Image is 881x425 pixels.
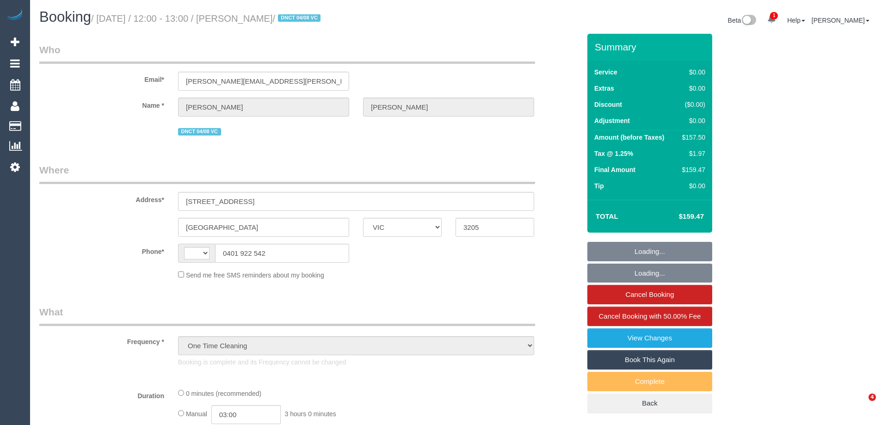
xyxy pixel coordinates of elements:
input: Last Name* [363,98,534,117]
p: Booking is complete and its Frequency cannot be changed [178,357,534,367]
span: Cancel Booking with 50.00% Fee [599,312,701,320]
div: $0.00 [678,116,705,125]
span: Booking [39,9,91,25]
label: Amount (before Taxes) [594,133,664,142]
span: / [273,13,324,24]
a: Cancel Booking with 50.00% Fee [587,307,712,326]
input: First Name* [178,98,349,117]
span: 0 minutes (recommended) [186,390,261,397]
a: Book This Again [587,350,712,370]
a: Back [587,394,712,413]
span: 4 [869,394,876,401]
label: Final Amount [594,165,635,174]
input: Post Code* [456,218,534,237]
strong: Total [596,212,618,220]
label: Phone* [32,244,171,256]
label: Address* [32,192,171,204]
input: Phone* [215,244,349,263]
iframe: Intercom live chat [850,394,872,416]
div: ($0.00) [678,100,705,109]
img: New interface [741,15,756,27]
legend: What [39,305,535,326]
span: 1 [770,12,778,19]
a: View Changes [587,328,712,348]
div: $0.00 [678,68,705,77]
input: Email* [178,72,349,91]
legend: Where [39,163,535,184]
a: Beta [728,17,757,24]
label: Service [594,68,617,77]
h4: $159.47 [651,213,704,221]
img: Automaid Logo [6,9,24,22]
a: [PERSON_NAME] [812,17,869,24]
span: Manual [186,410,207,418]
label: Tax @ 1.25% [594,149,633,158]
label: Adjustment [594,116,630,125]
span: DNCT 04/08 VC [278,14,321,22]
label: Tip [594,181,604,191]
div: $1.97 [678,149,705,158]
legend: Who [39,43,535,64]
div: $157.50 [678,133,705,142]
label: Duration [32,388,171,400]
h3: Summary [595,42,708,52]
a: Help [787,17,805,24]
div: $0.00 [678,84,705,93]
label: Email* [32,72,171,84]
span: Send me free SMS reminders about my booking [186,271,324,279]
a: 1 [763,9,781,30]
small: / [DATE] / 12:00 - 13:00 / [PERSON_NAME] [91,13,323,24]
span: DNCT 04/08 VC [178,128,221,136]
div: $159.47 [678,165,705,174]
a: Cancel Booking [587,285,712,304]
div: $0.00 [678,181,705,191]
label: Frequency * [32,334,171,346]
input: Suburb* [178,218,349,237]
label: Name * [32,98,171,110]
label: Extras [594,84,614,93]
span: 3 hours 0 minutes [285,410,336,418]
label: Discount [594,100,622,109]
